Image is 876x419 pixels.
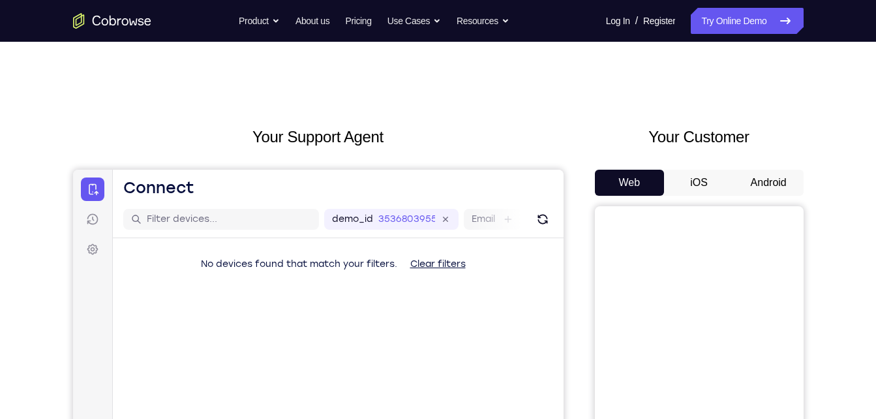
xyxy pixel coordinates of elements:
[327,82,403,108] button: Clear filters
[643,8,675,34] a: Register
[128,89,324,100] span: No devices found that match your filters.
[606,8,630,34] a: Log In
[295,8,329,34] a: About us
[239,8,280,34] button: Product
[664,170,734,196] button: iOS
[595,170,665,196] button: Web
[691,8,803,34] a: Try Online Demo
[457,8,509,34] button: Resources
[226,393,305,419] button: 6-digit code
[73,13,151,29] a: Go to the home page
[635,13,638,29] span: /
[345,8,371,34] a: Pricing
[595,125,804,149] h2: Your Customer
[73,125,564,149] h2: Your Support Agent
[387,8,441,34] button: Use Cases
[734,170,804,196] button: Android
